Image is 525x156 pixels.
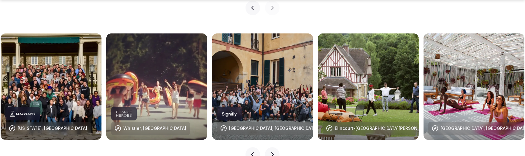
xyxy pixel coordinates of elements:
[222,111,237,117] svg: Signify company logo
[10,111,35,117] svg: LeagueApps company logo
[18,125,87,131] div: [US_STATE], [GEOGRAPHIC_DATA]
[424,33,524,140] img: Puerto Viejo, Costa Rica
[229,125,318,131] div: [GEOGRAPHIC_DATA], [GEOGRAPHIC_DATA]
[106,33,207,140] img: Whistler, Canada
[318,33,419,140] img: Elincourt-Sainte-Marguerite, France
[1,33,101,140] img: New York, USA
[123,125,186,131] div: Whistler, [GEOGRAPHIC_DATA]
[212,33,313,140] img: Alentejo, Portugal
[335,125,479,131] div: Elincourt-[GEOGRAPHIC_DATA][PERSON_NAME], [GEOGRAPHIC_DATA]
